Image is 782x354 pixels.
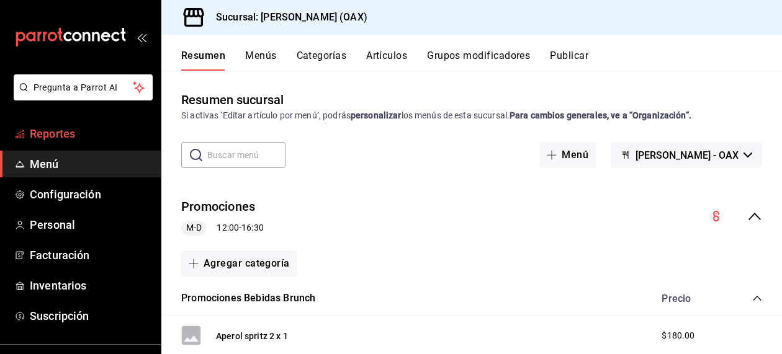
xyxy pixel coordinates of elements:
[351,110,402,120] strong: personalizar
[539,142,596,168] button: Menú
[550,50,588,71] button: Publicar
[161,188,782,246] div: collapse-menu-row
[181,50,782,71] div: navigation tabs
[137,32,146,42] button: open_drawer_menu
[181,50,225,71] button: Resumen
[181,291,315,306] button: Promociones Bebidas Brunch
[30,216,151,233] span: Personal
[181,221,264,236] div: 12:00 - 16:30
[649,293,729,304] div: Precio
[14,74,153,100] button: Pregunta a Parrot AI
[34,81,133,94] span: Pregunta a Parrot AI
[30,247,151,263] span: Facturación
[427,50,530,71] button: Grupos modificadores
[30,308,151,324] span: Suscripción
[245,50,276,71] button: Menús
[216,330,288,342] button: Aperol spritz 2 x 1
[181,91,284,109] div: Resumen sucursal
[181,109,762,122] div: Si activas ‘Editar artículo por menú’, podrás los menús de esta sucursal.
[181,198,255,216] button: Promociones
[366,50,407,71] button: Artículos
[181,250,297,277] button: Agregar categoría
[636,149,739,161] span: [PERSON_NAME] - OAX
[297,50,347,71] button: Categorías
[30,277,151,294] span: Inventarios
[206,10,367,25] h3: Sucursal: [PERSON_NAME] (OAX)
[611,142,762,168] button: [PERSON_NAME] - OAX
[662,329,694,342] span: $180.00
[30,186,151,203] span: Configuración
[30,156,151,172] span: Menú
[752,293,762,303] button: collapse-category-row
[30,125,151,142] span: Reportes
[510,110,691,120] strong: Para cambios generales, ve a “Organización”.
[181,221,207,234] span: M-D
[9,90,153,103] a: Pregunta a Parrot AI
[207,143,285,167] input: Buscar menú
